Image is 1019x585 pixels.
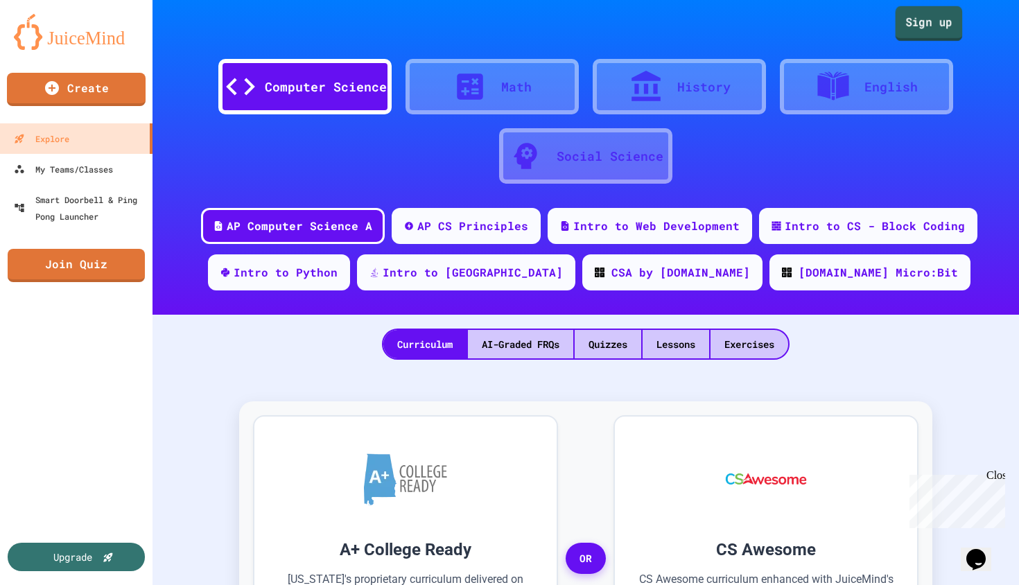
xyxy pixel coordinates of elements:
div: Computer Science [265,78,387,96]
div: Curriculum [383,330,467,358]
a: Create [7,73,146,106]
iframe: chat widget [961,530,1005,571]
img: A+ College Ready [364,453,447,505]
div: My Teams/Classes [14,161,113,177]
div: Exercises [711,330,788,358]
img: logo-orange.svg [14,14,139,50]
div: Lessons [643,330,709,358]
div: AI-Graded FRQs [468,330,573,358]
div: Math [501,78,532,96]
span: OR [566,543,606,575]
div: English [864,78,918,96]
div: Intro to Python [234,264,338,281]
div: Quizzes [575,330,641,358]
img: CS Awesome [712,437,821,521]
h3: A+ College Ready [275,537,536,562]
img: CODE_logo_RGB.png [595,268,604,277]
div: Intro to CS - Block Coding [785,218,965,234]
div: History [677,78,731,96]
img: CODE_logo_RGB.png [782,268,792,277]
div: [DOMAIN_NAME] Micro:Bit [799,264,958,281]
div: Intro to [GEOGRAPHIC_DATA] [383,264,563,281]
div: Social Science [557,147,663,166]
div: AP Computer Science A [227,218,372,234]
h3: CS Awesome [636,537,896,562]
div: Smart Doorbell & Ping Pong Launcher [14,191,147,225]
a: Sign up [896,6,963,41]
div: Chat with us now!Close [6,6,96,88]
iframe: chat widget [904,469,1005,528]
div: CSA by [DOMAIN_NAME] [611,264,750,281]
div: AP CS Principles [417,218,528,234]
div: Intro to Web Development [573,218,740,234]
div: Explore [14,130,69,147]
div: Upgrade [53,550,92,564]
a: Join Quiz [8,249,145,282]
